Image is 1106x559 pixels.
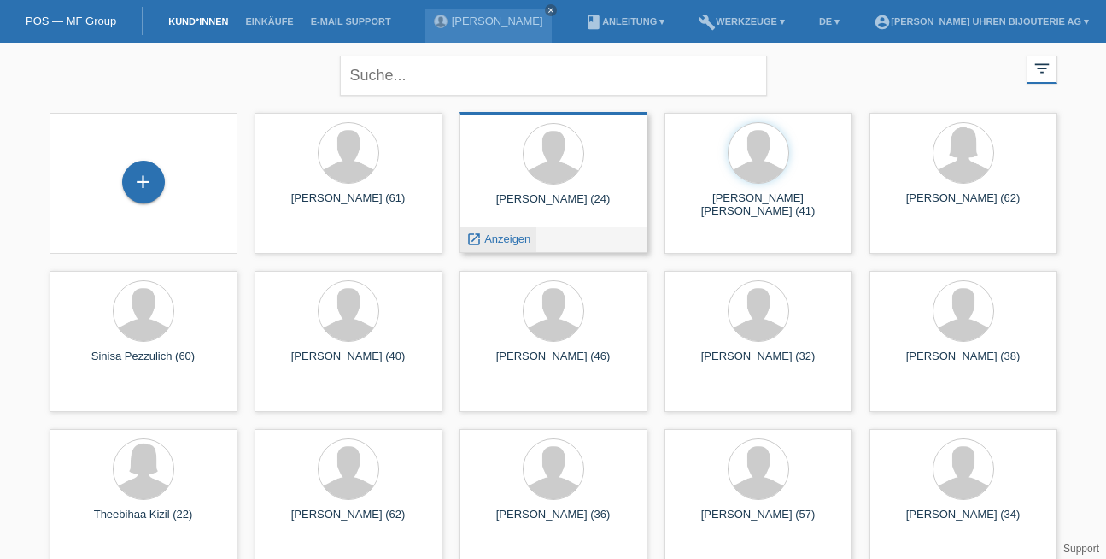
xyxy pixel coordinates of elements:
[473,192,634,220] div: [PERSON_NAME] (24)
[466,232,531,245] a: launch Anzeigen
[123,168,164,197] div: Kund*in hinzufügen
[473,508,634,535] div: [PERSON_NAME] (36)
[466,232,482,247] i: launch
[883,508,1044,535] div: [PERSON_NAME] (34)
[1063,543,1099,555] a: Support
[678,191,839,219] div: [PERSON_NAME] [PERSON_NAME] (41)
[452,15,543,27] a: [PERSON_NAME]
[576,16,673,26] a: bookAnleitung ▾
[340,56,767,96] input: Suche...
[1033,59,1051,78] i: filter_list
[237,16,301,26] a: Einkäufe
[678,508,839,535] div: [PERSON_NAME] (57)
[545,4,557,16] a: close
[268,350,429,377] div: [PERSON_NAME] (40)
[678,350,839,377] div: [PERSON_NAME] (32)
[883,191,1044,219] div: [PERSON_NAME] (62)
[268,508,429,535] div: [PERSON_NAME] (62)
[699,14,716,31] i: build
[484,232,530,245] span: Anzeigen
[547,6,555,15] i: close
[874,14,891,31] i: account_circle
[883,350,1044,377] div: [PERSON_NAME] (38)
[473,350,634,377] div: [PERSON_NAME] (46)
[302,16,400,26] a: E-Mail Support
[63,508,224,535] div: Theebihaa Kizil (22)
[865,16,1097,26] a: account_circle[PERSON_NAME] Uhren Bijouterie AG ▾
[690,16,793,26] a: buildWerkzeuge ▾
[63,350,224,377] div: Sinisa Pezzulich (60)
[26,15,116,27] a: POS — MF Group
[585,14,602,31] i: book
[268,191,429,219] div: [PERSON_NAME] (61)
[160,16,237,26] a: Kund*innen
[810,16,848,26] a: DE ▾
